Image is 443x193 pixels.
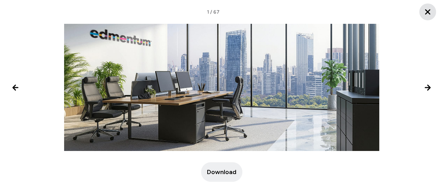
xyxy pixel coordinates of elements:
[201,162,242,182] button: Download
[207,167,236,177] span: Download
[419,4,436,20] button: Close lightbox
[207,8,220,16] span: 1 / 67
[7,79,24,96] button: Previous image
[419,79,436,96] button: Next image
